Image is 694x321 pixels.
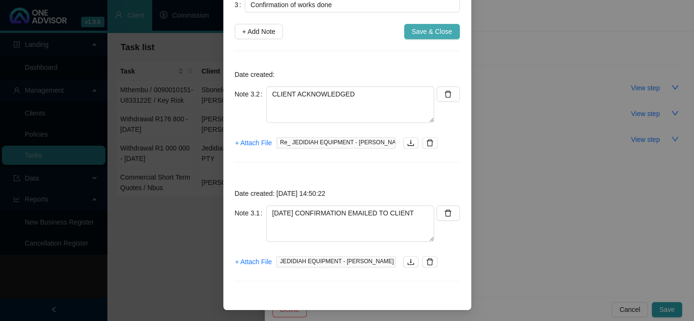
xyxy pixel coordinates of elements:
textarea: CLIENT ACKNOWLEDGED [266,86,434,123]
span: delete [444,209,452,217]
span: + Add Note [242,26,276,37]
button: Save & Close [404,24,460,39]
span: download [407,139,414,147]
label: Note 3.2 [235,86,267,102]
button: + Attach File [235,254,272,269]
span: + Attach File [235,138,272,148]
textarea: [DATE] CONFIRMATION EMAILED TO CLIENT [266,205,434,242]
span: JEDIDIAH EQUIPMENT - [PERSON_NAME] AGLP1105338 - Withdrawal 26_08_2025.msg [276,256,395,267]
span: delete [426,258,434,266]
span: download [407,258,414,266]
button: + Attach File [235,135,272,150]
span: Re_ JEDIDIAH EQUIPMENT - [PERSON_NAME] AGLP1105338 - Withdrawal 26_08_2025.msg [276,137,395,149]
span: delete [444,90,452,98]
button: + Add Note [235,24,283,39]
p: Date created: [235,69,460,80]
span: Save & Close [412,26,452,37]
span: + Attach File [235,257,272,267]
span: delete [426,139,434,147]
label: Note 3.1 [235,205,267,221]
p: Date created: [DATE] 14:50:22 [235,188,460,199]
